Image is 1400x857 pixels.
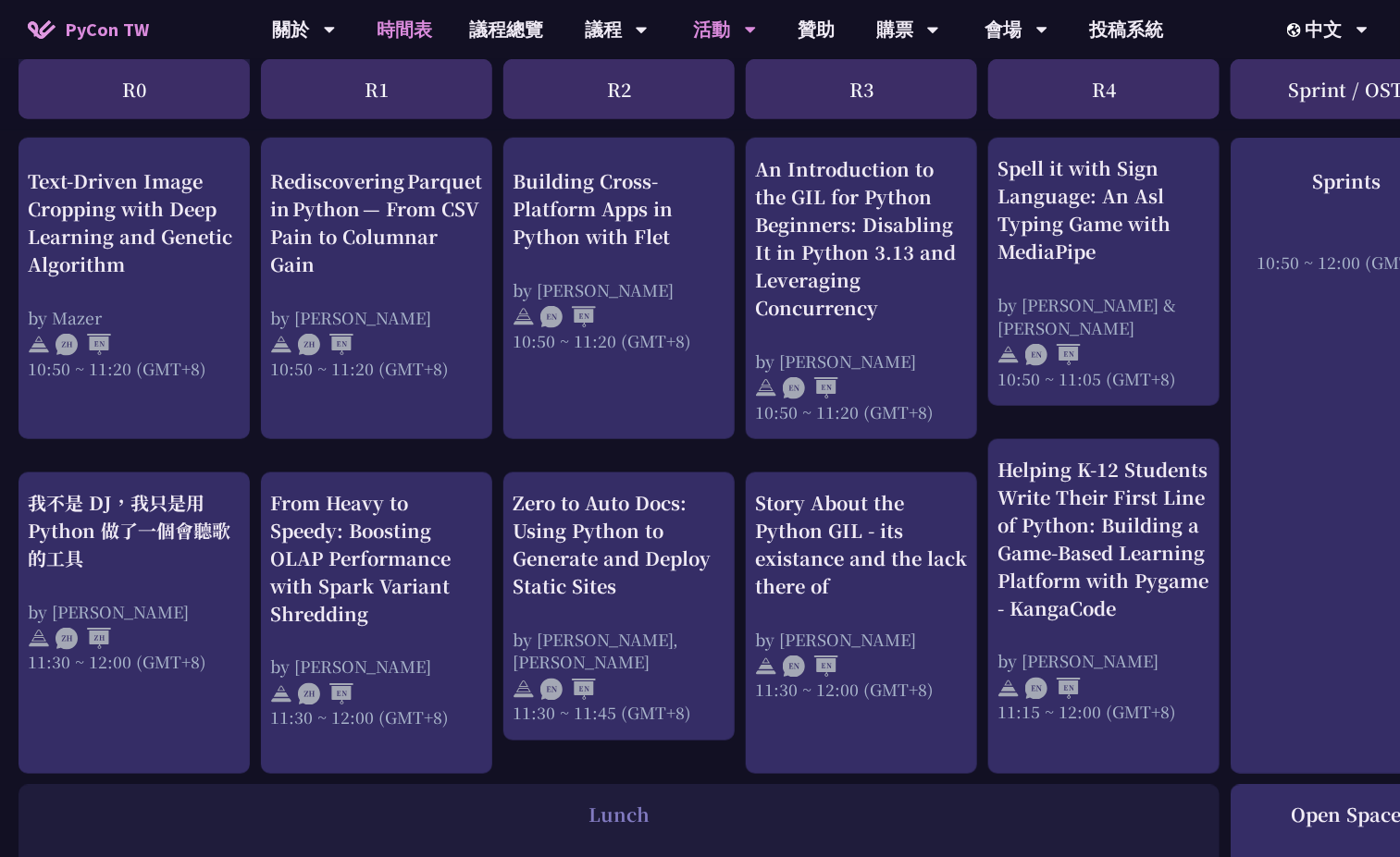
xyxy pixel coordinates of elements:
[755,655,777,678] img: svg+xml;base64,PHN2ZyB4bWxucz0iaHR0cDovL3d3dy53My5vcmcvMjAwMC9zdmciIHdpZHRoPSIyNCIgaGVpZ2h0PSIyNC...
[56,628,111,650] img: ZHZH.38617ef.svg
[1287,23,1306,37] img: Locale Icon
[755,400,968,423] div: 10:50 ~ 11:20 (GMT+8)
[997,650,1210,673] div: by [PERSON_NAME]
[513,154,725,423] a: Building Cross-Platform Apps in Python with Flet by [PERSON_NAME] 10:50 ~ 11:20 (GMT+8)
[997,154,1210,265] div: Spell it with Sign Language: An Asl Typing Game with MediaPipe
[513,628,725,674] div: by [PERSON_NAME], [PERSON_NAME]
[261,59,492,119] div: R1
[755,349,968,373] div: by [PERSON_NAME]
[513,166,725,250] div: Building Cross-Platform Apps in Python with Flet
[28,802,1210,829] div: Lunch
[988,59,1220,119] div: R4
[755,679,968,702] div: 11:30 ~ 12:00 (GMT+8)
[298,683,353,705] img: ZHEN.371966e.svg
[755,154,968,423] a: An Introduction to the GIL for Python Beginners: Disabling It in Python 3.13 and Leveraging Concu...
[28,628,50,650] img: svg+xml;base64,PHN2ZyB4bWxucz0iaHR0cDovL3d3dy53My5vcmcvMjAwMC9zdmciIHdpZHRoPSIyNCIgaGVpZ2h0PSIyNC...
[1025,344,1081,366] img: ENEN.5a408d1.svg
[755,489,968,758] a: Story About the Python GIL - its existance and the lack there of by [PERSON_NAME] 11:30 ~ 12:00 (...
[997,344,1020,366] img: svg+xml;base64,PHN2ZyB4bWxucz0iaHR0cDovL3d3dy53My5vcmcvMjAwMC9zdmciIHdpZHRoPSIyNCIgaGVpZ2h0PSIyNC...
[28,305,241,328] div: by Mazer
[997,154,1210,390] a: Spell it with Sign Language: An Asl Typing Game with MediaPipe by [PERSON_NAME] & [PERSON_NAME] 1...
[270,154,483,423] a: Rediscovering Parquet in Python — From CSV Pain to Columnar Gain by [PERSON_NAME] 10:50 ~ 11:20 (...
[28,651,241,674] div: 11:30 ~ 12:00 (GMT+8)
[270,683,292,705] img: svg+xml;base64,PHN2ZyB4bWxucz0iaHR0cDovL3d3dy53My5vcmcvMjAwMC9zdmciIHdpZHRoPSIyNCIgaGVpZ2h0PSIyNC...
[755,489,968,600] div: Story About the Python GIL - its existance and the lack there of
[28,600,241,623] div: by [PERSON_NAME]
[513,277,725,300] div: by [PERSON_NAME]
[28,154,241,423] a: Text-Driven Image Cropping with Deep Learning and Genetic Algorithm by Mazer 10:50 ~ 11:20 (GMT+8)
[28,334,50,356] img: svg+xml;base64,PHN2ZyB4bWxucz0iaHR0cDovL3d3dy53My5vcmcvMjAwMC9zdmciIHdpZHRoPSIyNCIgaGVpZ2h0PSIyNC...
[270,356,483,379] div: 10:50 ~ 11:20 (GMT+8)
[997,456,1210,622] div: Helping K-12 Students Write Their First Line of Python: Building a Game-Based Learning Platform w...
[755,155,968,322] div: An Introduction to the GIL for Python Beginners: Disabling It in Python 3.13 and Leveraging Concu...
[270,655,483,679] div: by [PERSON_NAME]
[270,489,483,758] a: From Heavy to Speedy: Boosting OLAP Performance with Spark Variant Shredding by [PERSON_NAME] 11:...
[746,59,977,119] div: R3
[540,679,596,701] img: ENEN.5a408d1.svg
[28,20,56,39] img: Home icon of PyCon TW 2025
[997,701,1210,724] div: 11:15 ~ 12:00 (GMT+8)
[9,6,167,53] a: PyCon TW
[298,334,353,356] img: ZHEN.371966e.svg
[997,678,1020,700] img: svg+xml;base64,PHN2ZyB4bWxucz0iaHR0cDovL3d3dy53My5vcmcvMjAwMC9zdmciIHdpZHRoPSIyNCIgaGVpZ2h0PSIyNC...
[513,489,725,600] div: Zero to Auto Docs: Using Python to Generate and Deploy Static Sites
[997,293,1210,339] div: by [PERSON_NAME] & [PERSON_NAME]
[270,489,483,628] div: From Heavy to Speedy: Boosting OLAP Performance with Spark Variant Shredding
[56,334,111,356] img: ZHEN.371966e.svg
[997,456,1210,758] a: Helping K-12 Students Write Their First Line of Python: Building a Game-Based Learning Platform w...
[28,166,241,277] div: Text-Driven Image Cropping with Deep Learning and Genetic Algorithm
[783,655,838,678] img: ENEN.5a408d1.svg
[755,377,777,399] img: svg+xml;base64,PHN2ZyB4bWxucz0iaHR0cDovL3d3dy53My5vcmcvMjAwMC9zdmciIHdpZHRoPSIyNCIgaGVpZ2h0PSIyNC...
[270,305,483,328] div: by [PERSON_NAME]
[1025,678,1081,700] img: ENEN.5a408d1.svg
[19,59,250,119] div: R0
[513,328,725,351] div: 10:50 ~ 11:20 (GMT+8)
[783,377,838,399] img: ENEN.5a408d1.svg
[270,334,292,356] img: svg+xml;base64,PHN2ZyB4bWxucz0iaHR0cDovL3d3dy53My5vcmcvMjAwMC9zdmciIHdpZHRoPSIyNCIgaGVpZ2h0PSIyNC...
[997,367,1210,390] div: 10:50 ~ 11:05 (GMT+8)
[503,59,735,119] div: R2
[65,16,149,43] span: PyCon TW
[270,706,483,729] div: 11:30 ~ 12:00 (GMT+8)
[513,679,535,701] img: svg+xml;base64,PHN2ZyB4bWxucz0iaHR0cDovL3d3dy53My5vcmcvMjAwMC9zdmciIHdpZHRoPSIyNCIgaGVpZ2h0PSIyNC...
[270,166,483,277] div: Rediscovering Parquet in Python — From CSV Pain to Columnar Gain
[513,306,535,328] img: svg+xml;base64,PHN2ZyB4bWxucz0iaHR0cDovL3d3dy53My5vcmcvMjAwMC9zdmciIHdpZHRoPSIyNCIgaGVpZ2h0PSIyNC...
[540,306,596,328] img: ENEN.5a408d1.svg
[28,489,241,572] div: 我不是 DJ，我只是用 Python 做了一個會聽歌的工具
[28,489,241,758] a: 我不是 DJ，我只是用 Python 做了一個會聽歌的工具 by [PERSON_NAME] 11:30 ~ 12:00 (GMT+8)
[513,702,725,725] div: 11:30 ~ 11:45 (GMT+8)
[755,628,968,651] div: by [PERSON_NAME]
[513,489,725,725] a: Zero to Auto Docs: Using Python to Generate and Deploy Static Sites by [PERSON_NAME], [PERSON_NAM...
[28,356,241,379] div: 10:50 ~ 11:20 (GMT+8)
